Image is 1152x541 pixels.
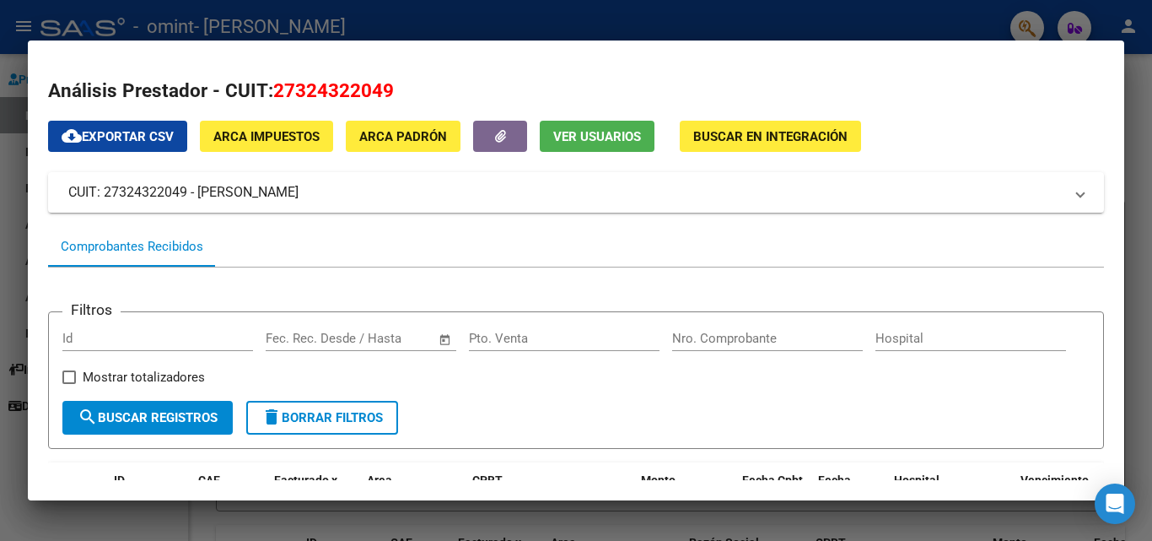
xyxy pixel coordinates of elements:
span: Fecha Cpbt [742,473,803,487]
button: Ver Usuarios [540,121,654,152]
input: Start date [266,331,320,346]
datatable-header-cell: Hospital [887,463,1014,537]
span: Area [367,473,392,487]
button: Buscar en Integración [680,121,861,152]
span: Borrar Filtros [261,410,383,425]
datatable-header-cell: Fecha Recibido [811,463,887,537]
span: Facturado x Orden De [274,473,337,506]
button: ARCA Impuestos [200,121,333,152]
div: Comprobantes Recibidos [61,237,203,257]
span: ARCA Padrón [359,129,447,144]
datatable-header-cell: Monto [634,463,735,537]
span: Fecha Recibido [818,473,865,506]
div: Open Intercom Messenger [1095,484,1135,524]
mat-icon: search [78,407,98,427]
mat-icon: cloud_download [62,126,82,146]
datatable-header-cell: Facturado x Orden De [267,463,360,537]
span: 27324322049 [273,79,394,101]
span: Monto [641,473,676,487]
mat-panel-title: CUIT: 27324322049 - [PERSON_NAME] [68,182,1063,203]
button: Buscar Registros [62,401,233,435]
datatable-header-cell: Vencimiento Auditoría [1014,463,1090,537]
span: ID [114,473,125,487]
input: End date [336,331,417,346]
span: CAE [198,473,220,487]
datatable-header-cell: Area [360,463,466,537]
button: Borrar Filtros [246,401,398,435]
datatable-header-cell: CPBT [466,463,634,537]
h2: Análisis Prestador - CUIT: [48,77,1104,105]
datatable-header-cell: Fecha Cpbt [735,463,811,537]
span: Vencimiento Auditoría [1020,473,1089,506]
span: Mostrar totalizadores [83,367,205,387]
mat-expansion-panel-header: CUIT: 27324322049 - [PERSON_NAME] [48,172,1104,213]
h3: Filtros [62,299,121,321]
span: ARCA Impuestos [213,129,320,144]
button: Open calendar [436,330,455,349]
span: Buscar en Integración [693,129,848,144]
span: CPBT [472,473,503,487]
span: Exportar CSV [62,129,174,144]
span: Hospital [894,473,939,487]
span: Buscar Registros [78,410,218,425]
datatable-header-cell: CAE [191,463,267,537]
button: Exportar CSV [48,121,187,152]
mat-icon: delete [261,407,282,427]
button: ARCA Padrón [346,121,460,152]
datatable-header-cell: ID [107,463,191,537]
span: Ver Usuarios [553,129,641,144]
